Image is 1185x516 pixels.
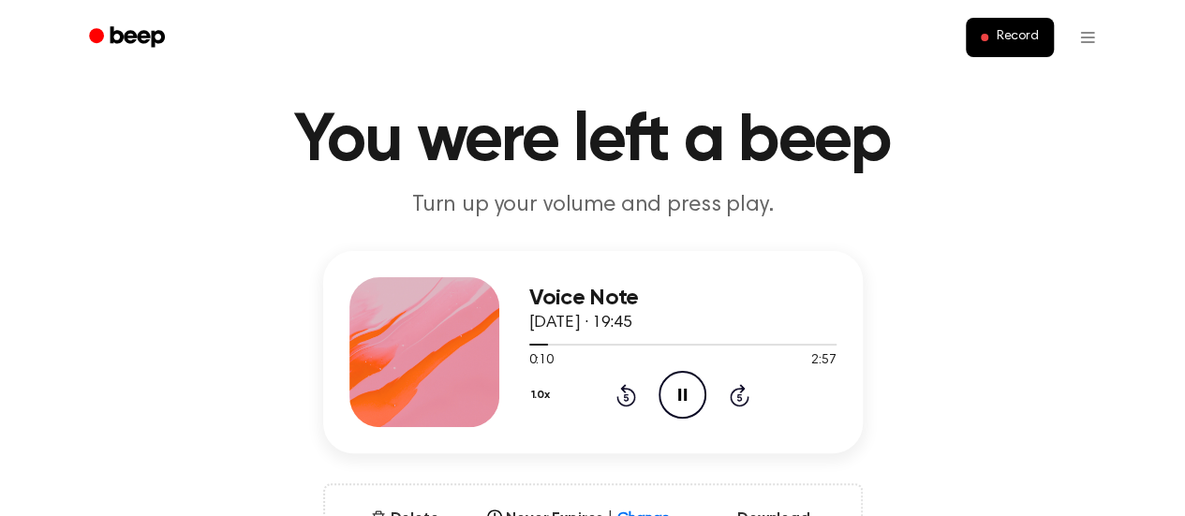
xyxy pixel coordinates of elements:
button: 1.0x [529,379,557,411]
span: 0:10 [529,351,554,371]
a: Beep [76,20,182,56]
h3: Voice Note [529,286,837,311]
span: [DATE] · 19:45 [529,315,632,332]
h1: You were left a beep [113,108,1073,175]
span: 2:57 [811,351,836,371]
span: Record [996,29,1038,46]
button: Record [966,18,1053,57]
button: Open menu [1065,15,1110,60]
p: Turn up your volume and press play. [233,190,953,221]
